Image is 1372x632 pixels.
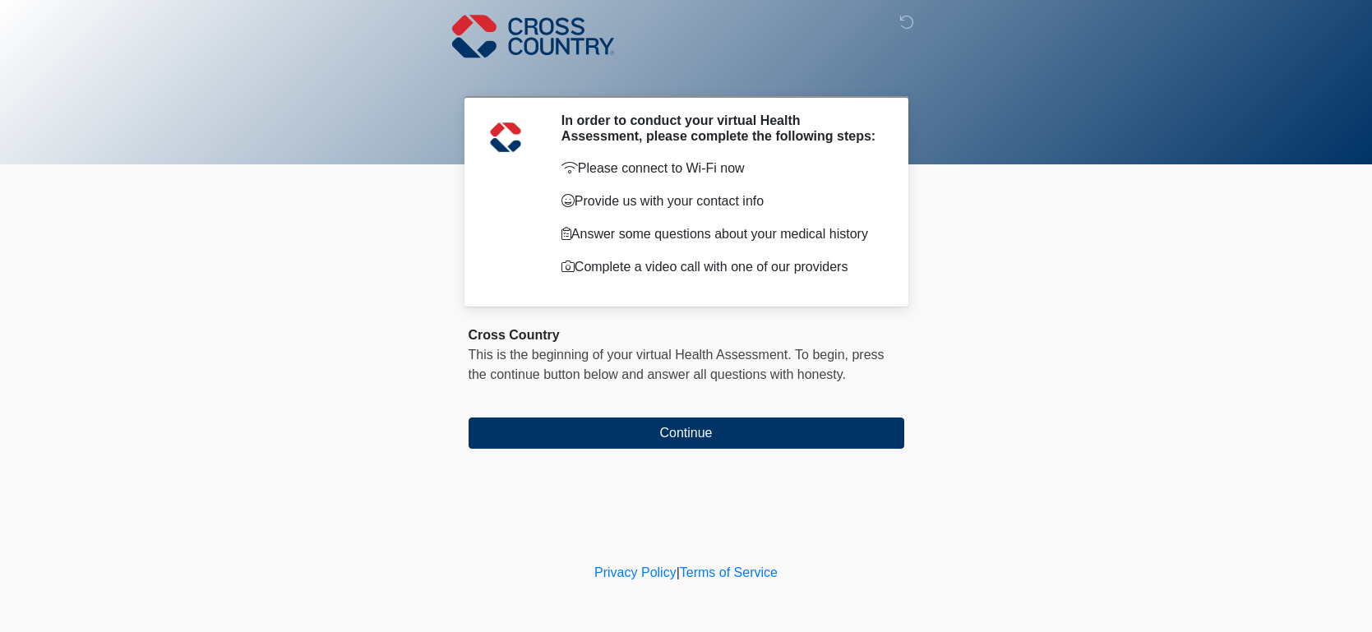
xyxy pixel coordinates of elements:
[594,565,677,579] a: Privacy Policy
[469,348,792,362] span: This is the beginning of your virtual Health Assessment.
[677,565,680,579] a: |
[561,113,880,144] h2: In order to conduct your virtual Health Assessment, please complete the following steps:
[561,191,880,211] p: Provide us with your contact info
[680,565,778,579] a: Terms of Service
[561,159,880,178] p: Please connect to Wi-Fi now
[795,348,852,362] span: To begin,
[469,417,904,449] button: Continue
[561,224,880,244] p: Answer some questions about your medical history
[561,257,880,277] p: Complete a video call with one of our providers
[456,59,917,90] h1: ‎ ‎ ‎
[469,348,885,381] span: press the continue button below and answer all questions with honesty.
[452,12,615,60] img: Cross Country Logo
[469,325,904,345] div: Cross Country
[481,113,530,162] img: Agent Avatar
